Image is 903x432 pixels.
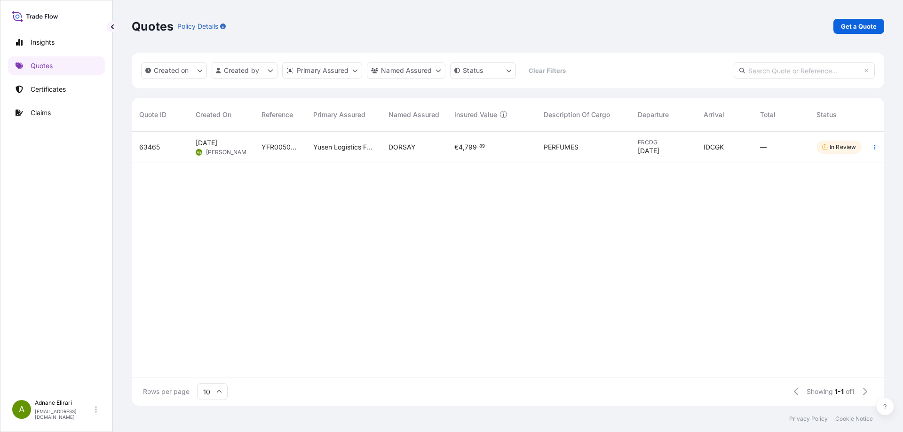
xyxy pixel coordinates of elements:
span: FRCDG [638,139,689,146]
span: Created On [196,110,231,119]
span: Insured Value [454,110,497,119]
span: [DATE] [196,138,217,148]
span: Showing [807,387,833,396]
span: 4 [459,144,463,150]
span: A [19,405,24,414]
span: , [463,144,465,150]
span: 63465 [139,142,160,152]
p: Created by [224,66,260,75]
span: IDCGK [704,142,724,152]
a: Certificates [8,80,105,99]
a: Quotes [8,56,105,75]
span: Quote ID [139,110,166,119]
input: Search Quote or Reference... [734,62,875,79]
p: Created on [154,66,189,75]
p: Get a Quote [841,22,877,31]
span: 1-1 [835,387,844,396]
p: Adnane Elirari [35,399,93,407]
a: Get a Quote [833,19,884,34]
span: Departure [638,110,669,119]
span: . [477,145,479,148]
button: Clear Filters [521,63,573,78]
span: Total [760,110,776,119]
p: In Review [830,143,856,151]
p: Status [463,66,483,75]
a: Privacy Policy [789,415,828,423]
p: Insights [31,38,55,47]
span: PERFUMES [544,142,578,152]
button: certificateStatus Filter options [450,62,516,79]
span: DORSAY [388,142,416,152]
span: Rows per page [143,387,190,396]
a: Claims [8,103,105,122]
p: Certificates [31,85,66,94]
span: Named Assured [388,110,439,119]
span: of 1 [846,387,855,396]
p: Quotes [132,19,174,34]
span: Reference [261,110,293,119]
span: [DATE] [638,146,659,156]
span: YFR00505455 [261,142,298,152]
span: AE [197,148,202,157]
p: Primary Assured [297,66,349,75]
span: Yusen Logistics France - Roissy CDG [313,142,373,152]
button: distributor Filter options [282,62,362,79]
button: createdOn Filter options [141,62,207,79]
p: Quotes [31,61,53,71]
span: Description Of Cargo [544,110,610,119]
button: cargoOwner Filter options [367,62,445,79]
span: € [454,144,459,150]
p: Clear Filters [529,66,566,75]
span: Status [816,110,837,119]
p: Named Assured [381,66,432,75]
p: [EMAIL_ADDRESS][DOMAIN_NAME] [35,408,93,420]
span: Arrival [704,110,724,119]
span: 89 [479,145,485,148]
p: Claims [31,108,51,118]
button: createdBy Filter options [212,62,277,79]
a: Cookie Notice [835,415,873,423]
span: Primary Assured [313,110,365,119]
span: 799 [465,144,477,150]
span: — [760,142,767,152]
p: Policy Details [177,22,218,31]
a: Insights [8,33,105,52]
span: [PERSON_NAME] [206,149,252,156]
